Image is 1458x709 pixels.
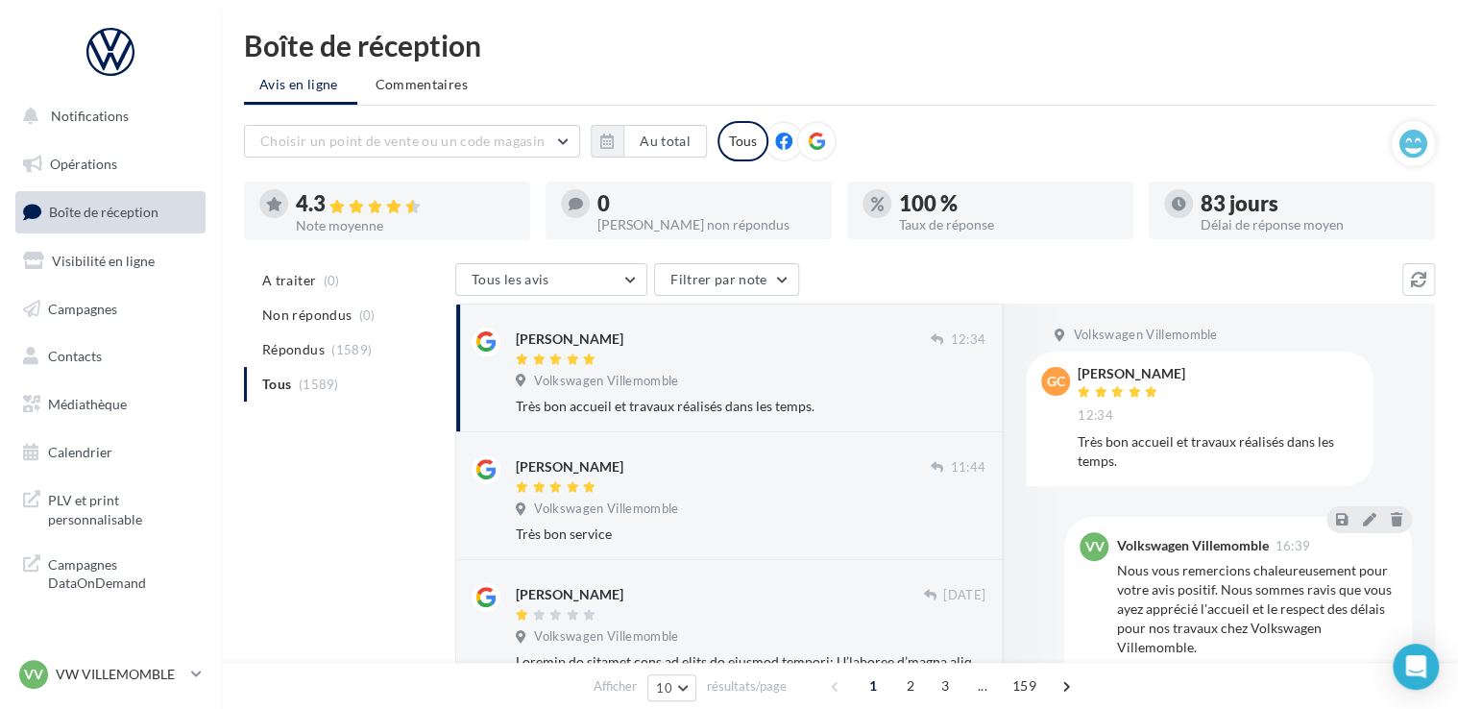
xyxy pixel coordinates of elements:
[49,204,158,220] span: Boîte de réception
[597,193,816,214] div: 0
[12,544,209,600] a: Campagnes DataOnDemand
[534,373,678,390] span: Volkswagen Villemomble
[1073,327,1217,344] span: Volkswagen Villemomble
[1201,193,1420,214] div: 83 jours
[895,671,926,701] span: 2
[51,108,129,124] span: Notifications
[12,96,202,136] button: Notifications
[15,656,206,693] a: VV VW VILLEMOMBLE
[943,587,985,604] span: [DATE]
[324,273,340,288] span: (0)
[1393,644,1439,690] div: Open Intercom Messenger
[455,263,647,296] button: Tous les avis
[1078,432,1358,471] div: Très bon accueil et travaux réalisés dans les temps.
[48,348,102,364] span: Contacts
[950,459,985,477] span: 11:44
[858,671,888,701] span: 1
[244,31,1435,60] div: Boîte de réception
[950,331,985,349] span: 12:34
[1005,671,1044,701] span: 159
[262,306,352,325] span: Non répondus
[707,677,787,696] span: résultats/page
[472,271,549,287] span: Tous les avis
[930,671,960,701] span: 3
[516,457,623,477] div: [PERSON_NAME]
[534,501,678,518] span: Volkswagen Villemomble
[48,300,117,316] span: Campagnes
[534,628,678,646] span: Volkswagen Villemomble
[656,680,672,696] span: 10
[260,133,545,149] span: Choisir un point de vente ou un code magasin
[12,241,209,281] a: Visibilité en ligne
[262,340,325,359] span: Répondus
[654,263,799,296] button: Filtrer par note
[1047,372,1065,391] span: GC
[12,144,209,184] a: Opérations
[1116,539,1268,552] div: Volkswagen Villemomble
[12,479,209,536] a: PLV et print personnalisable
[717,121,768,161] div: Tous
[12,191,209,232] a: Boîte de réception
[1078,407,1113,425] span: 12:34
[516,330,623,349] div: [PERSON_NAME]
[12,432,209,473] a: Calendrier
[12,289,209,330] a: Campagnes
[376,75,468,94] span: Commentaires
[359,307,376,323] span: (0)
[967,671,998,701] span: ...
[48,551,198,593] span: Campagnes DataOnDemand
[331,342,372,357] span: (1589)
[516,652,985,672] div: Loremip do sitamet cons ad elits do eiusmod tempori: U’laboree d’magna aliqua en ad minimveni qui...
[1078,367,1185,380] div: [PERSON_NAME]
[1275,540,1310,552] span: 16:39
[296,219,515,232] div: Note moyenne
[516,397,985,416] div: Très bon accueil et travaux réalisés dans les temps.
[516,585,623,604] div: [PERSON_NAME]
[12,384,209,425] a: Médiathèque
[12,336,209,377] a: Contacts
[244,125,580,158] button: Choisir un point de vente ou un code magasin
[899,218,1118,232] div: Taux de réponse
[597,218,816,232] div: [PERSON_NAME] non répondus
[591,125,707,158] button: Au total
[48,396,127,412] span: Médiathèque
[56,665,183,684] p: VW VILLEMOMBLE
[52,253,155,269] span: Visibilité en ligne
[623,125,707,158] button: Au total
[647,674,696,701] button: 10
[594,677,637,696] span: Afficher
[516,525,985,544] div: Très bon service
[296,193,515,215] div: 4.3
[24,665,43,684] span: VV
[262,271,316,290] span: A traiter
[50,156,117,172] span: Opérations
[48,487,198,528] span: PLV et print personnalisable
[48,444,112,460] span: Calendrier
[1084,537,1104,556] span: VV
[899,193,1118,214] div: 100 %
[1201,218,1420,232] div: Délai de réponse moyen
